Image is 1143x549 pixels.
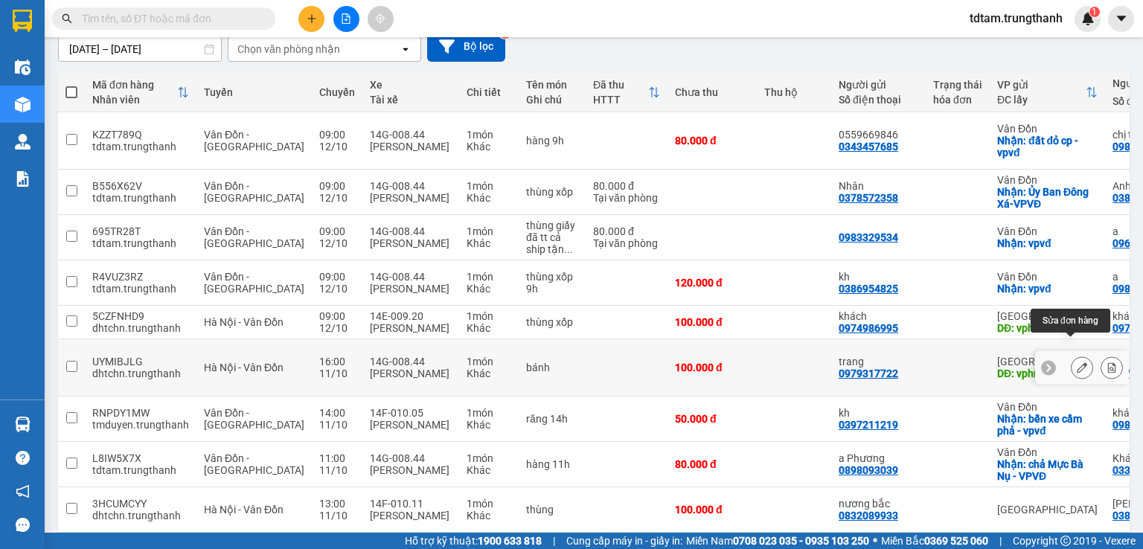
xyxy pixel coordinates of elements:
[92,271,189,283] div: R4VUZ3RZ
[526,79,578,91] div: Tên món
[400,43,412,55] svg: open
[478,535,542,547] strong: 1900 633 818
[733,535,869,547] strong: 0708 023 035 - 0935 103 250
[319,498,355,510] div: 13:00
[526,94,578,106] div: Ghi chú
[204,407,304,431] span: Vân Đồn - [GEOGRAPHIC_DATA]
[593,192,660,204] div: Tại văn phòng
[204,452,304,476] span: Vân Đồn - [GEOGRAPHIC_DATA]
[370,498,452,510] div: 14F-010.11
[997,401,1098,413] div: Vân Đồn
[370,356,452,367] div: 14G-008.44
[467,271,511,283] div: 1 món
[933,94,982,106] div: hóa đơn
[997,123,1098,135] div: Vân Đồn
[839,283,898,295] div: 0386954825
[675,362,749,373] div: 100.000 đ
[997,356,1098,367] div: [GEOGRAPHIC_DATA]
[92,225,189,237] div: 695TR28T
[467,237,511,249] div: Khác
[92,452,189,464] div: L8IW5X7X
[15,171,31,187] img: solution-icon
[92,322,189,334] div: dhtchn.trungthanh
[92,237,189,249] div: tdtam.trungthanh
[997,271,1098,283] div: Vân Đồn
[997,225,1098,237] div: Vân Đồn
[839,464,898,476] div: 0898093039
[997,504,1098,516] div: [GEOGRAPHIC_DATA]
[467,464,511,476] div: Khác
[526,504,578,516] div: thùng
[92,310,189,322] div: 5CZFNHD9
[675,277,749,289] div: 120.000 đ
[92,129,189,141] div: KZZT789Q
[319,322,355,334] div: 12/10
[15,60,31,75] img: warehouse-icon
[370,283,452,295] div: [PERSON_NAME]
[319,310,355,322] div: 09:00
[319,356,355,367] div: 16:00
[958,9,1075,28] span: tdtam.trungthanh
[92,367,189,379] div: dhtchn.trungthanh
[553,533,555,549] span: |
[593,237,660,249] div: Tại văn phòng
[467,225,511,237] div: 1 món
[586,73,667,112] th: Toggle SortBy
[593,94,648,106] div: HTTT
[997,186,1098,210] div: Nhận: Ủy Ban Đông Xá-VPVĐ
[467,310,511,322] div: 1 món
[997,174,1098,186] div: Vân Đồn
[997,237,1098,249] div: Nhận: vpvđ
[997,446,1098,458] div: Vân Đồn
[467,356,511,367] div: 1 món
[16,484,30,498] span: notification
[997,458,1098,482] div: Nhận: chả Mực Bà Nụ - VPVĐ
[467,452,511,464] div: 1 món
[526,219,578,231] div: thùng giấy
[15,417,31,432] img: warehouse-icon
[467,510,511,521] div: Khác
[1060,536,1071,546] span: copyright
[333,6,359,32] button: file-add
[1108,6,1134,32] button: caret-down
[467,129,511,141] div: 1 món
[204,362,284,373] span: Hà Nội - Vân Đồn
[204,180,304,204] span: Vân Đồn - [GEOGRAPHIC_DATA]
[16,451,30,465] span: question-circle
[92,356,189,367] div: UYMIBJLG
[1115,12,1128,25] span: caret-down
[593,225,660,237] div: 80.000 đ
[319,367,355,379] div: 11/10
[593,180,660,192] div: 80.000 đ
[924,535,988,547] strong: 0369 525 060
[839,180,918,192] div: Nhân
[92,510,189,521] div: dhtchn.trungthanh
[526,135,578,147] div: hàng 9h
[839,452,918,464] div: a Phương
[405,533,542,549] span: Hỗ trợ kỹ thuật:
[204,316,284,328] span: Hà Nội - Vân Đồn
[370,510,452,521] div: [PERSON_NAME]
[1092,7,1097,17] span: 1
[990,73,1105,112] th: Toggle SortBy
[839,322,898,334] div: 0974986995
[204,86,304,98] div: Tuyến
[997,413,1098,437] div: Nhận: bến xe cẩm phả - vpvđ
[526,271,578,295] div: thùng xốp 9h
[370,180,452,192] div: 14G-008.44
[370,225,452,237] div: 14G-008.44
[675,504,749,516] div: 100.000 đ
[92,192,189,204] div: tdtam.trungthanh
[997,367,1098,379] div: DĐ: vphn
[467,367,511,379] div: Khác
[467,498,511,510] div: 1 món
[839,231,898,243] div: 0983329534
[997,283,1098,295] div: Nhận: vpvđ
[319,129,355,141] div: 09:00
[204,504,284,516] span: Hà Nội - Vân Đồn
[92,180,189,192] div: B556X62V
[370,237,452,249] div: [PERSON_NAME]
[307,13,317,24] span: plus
[467,283,511,295] div: Khác
[319,283,355,295] div: 12/10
